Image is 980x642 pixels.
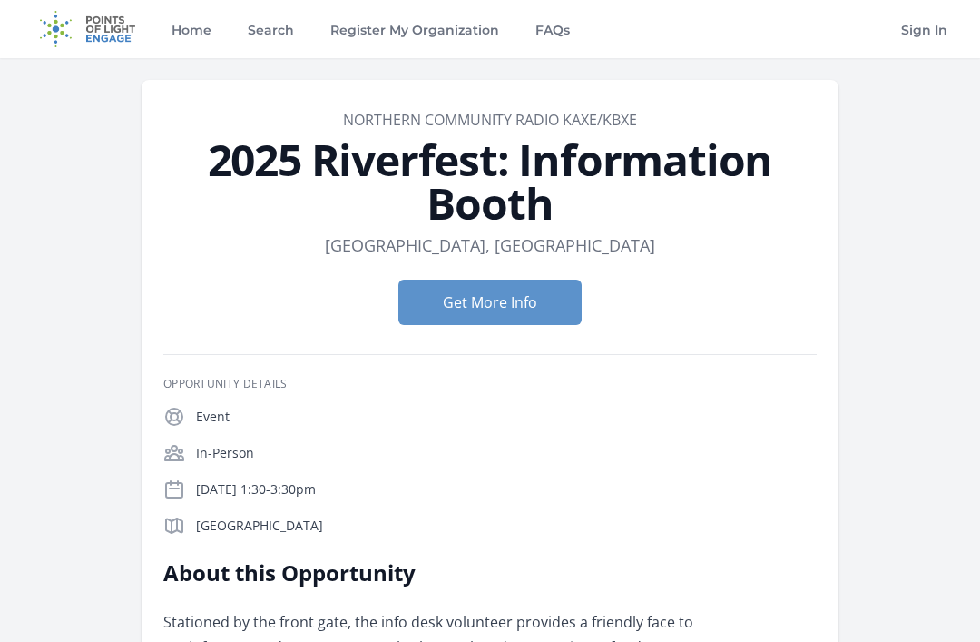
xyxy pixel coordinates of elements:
[398,280,582,325] button: Get More Info
[163,377,817,391] h3: Opportunity Details
[196,444,817,462] p: In-Person
[325,232,655,258] dd: [GEOGRAPHIC_DATA], [GEOGRAPHIC_DATA]
[196,480,817,499] p: [DATE] 1:30-3:30pm
[163,558,694,588] h2: About this Opportunity
[196,408,817,426] p: Event
[343,110,637,130] a: Northern Community Radio KAXE/KBXE
[196,517,817,535] p: [GEOGRAPHIC_DATA]
[163,138,817,225] h1: 2025 Riverfest: Information Booth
